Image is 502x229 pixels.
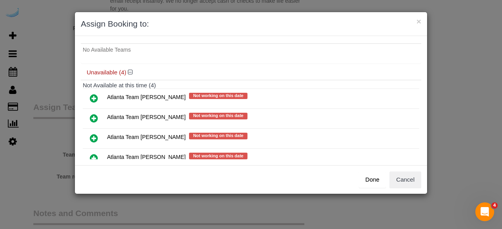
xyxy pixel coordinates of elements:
span: Not working on this date [189,93,247,99]
span: Atlanta Team [PERSON_NAME] [107,134,186,141]
button: × [417,17,421,25]
span: Not working on this date [189,113,247,119]
button: Cancel [389,171,421,188]
iframe: Intercom live chat [475,202,494,221]
h3: Assign Booking to: [81,18,421,30]
button: Done [359,171,386,188]
span: Atlanta Team [PERSON_NAME] [107,154,186,160]
span: Atlanta Team [PERSON_NAME] [107,114,186,121]
span: Not working on this date [189,153,247,159]
h4: Unavailable (4) [87,69,415,76]
span: 4 [491,202,498,209]
span: No Available Teams [83,47,131,53]
span: Not working on this date [189,133,247,139]
span: Atlanta Team [PERSON_NAME] [107,94,186,100]
h4: Not Available at this time (4) [83,82,419,89]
